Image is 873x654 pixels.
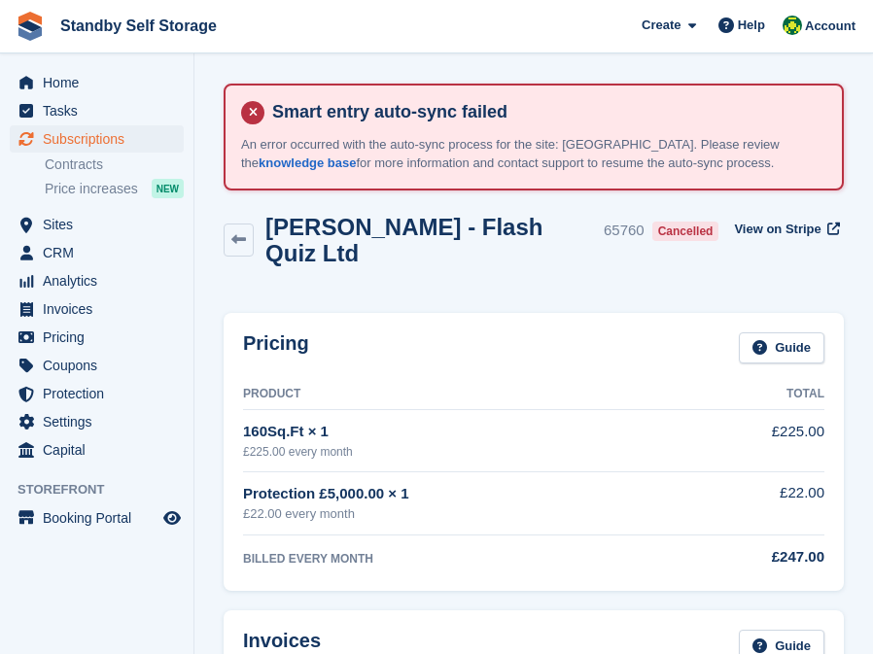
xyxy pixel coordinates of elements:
span: Home [43,69,159,96]
span: Pricing [43,324,159,351]
a: menu [10,408,184,435]
span: Tasks [43,97,159,124]
a: menu [10,295,184,323]
th: Total [684,379,824,410]
a: menu [10,239,184,266]
a: Guide [739,332,824,364]
a: menu [10,324,184,351]
a: Price increases NEW [45,178,184,199]
span: Capital [43,436,159,464]
a: menu [10,211,184,238]
div: £225.00 every month [243,443,684,461]
a: menu [10,504,184,532]
a: menu [10,267,184,294]
a: menu [10,69,184,96]
span: Help [738,16,765,35]
h2: Pricing [243,332,309,364]
h2: [PERSON_NAME] - Flash Quiz Ltd [265,214,596,266]
p: An error occurred with the auto-sync process for the site: [GEOGRAPHIC_DATA]. Please review the f... [241,135,826,173]
span: Subscriptions [43,125,159,153]
span: Analytics [43,267,159,294]
div: Cancelled [652,222,719,241]
span: Price increases [45,180,138,198]
a: menu [10,436,184,464]
span: Coupons [43,352,159,379]
span: Booking Portal [43,504,159,532]
span: View on Stripe [734,220,821,239]
div: £247.00 [684,546,824,568]
div: 160Sq.Ft × 1 [243,421,684,443]
a: menu [10,380,184,407]
div: Protection £5,000.00 × 1 [243,483,684,505]
a: Standby Self Storage [52,10,225,42]
div: 65760 [604,220,645,242]
img: stora-icon-8386f47178a22dfd0bd8f6a31ec36ba5ce8667c1dd55bd0f319d3a0aa187defe.svg [16,12,45,41]
a: Contracts [45,155,184,174]
a: knowledge base [259,155,356,170]
th: Product [243,379,684,410]
a: Preview store [160,506,184,530]
span: Settings [43,408,159,435]
div: £22.00 every month [243,504,684,524]
img: John Ford [783,16,802,35]
a: menu [10,97,184,124]
td: £22.00 [684,471,824,534]
a: menu [10,352,184,379]
span: Protection [43,380,159,407]
a: menu [10,125,184,153]
span: Storefront [17,480,193,499]
a: View on Stripe [726,214,844,246]
td: £225.00 [684,410,824,471]
span: Account [805,17,856,36]
h4: Smart entry auto-sync failed [264,101,826,123]
span: Invoices [43,295,159,323]
span: CRM [43,239,159,266]
span: Create [642,16,681,35]
div: NEW [152,179,184,198]
div: BILLED EVERY MONTH [243,550,684,568]
span: Sites [43,211,159,238]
